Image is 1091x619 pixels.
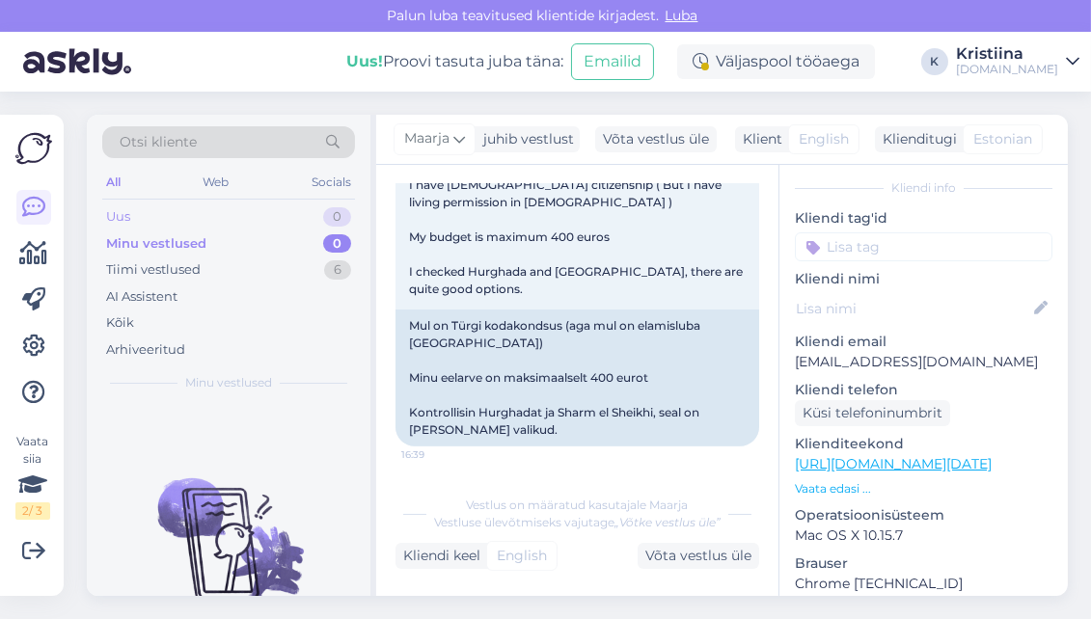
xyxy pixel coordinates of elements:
div: Võta vestlus üle [595,126,717,152]
div: Proovi tasuta juba täna: [346,50,563,73]
span: English [497,546,547,566]
div: K [921,48,948,75]
div: AI Assistent [106,287,177,307]
span: I have [DEMOGRAPHIC_DATA] citizenship ( But I have living permission in [DEMOGRAPHIC_DATA] ) My b... [409,177,746,296]
p: Kliendi nimi [795,269,1052,289]
span: Minu vestlused [185,374,272,391]
span: Maarja [404,128,450,149]
div: Vaata siia [15,433,50,520]
p: Kliendi telefon [795,380,1052,400]
a: [URL][DOMAIN_NAME][DATE] [795,455,992,472]
div: Uus [106,207,130,227]
p: Brauser [795,553,1052,574]
div: Kliendi info [795,179,1052,197]
span: 16:39 [401,447,474,462]
button: Emailid [571,43,654,80]
p: Chrome [TECHNICAL_ID] [795,574,1052,594]
div: Web [200,170,233,195]
div: [DOMAIN_NAME] [956,62,1058,77]
span: Vestluse ülevõtmiseks vajutage [434,515,721,529]
div: Arhiveeritud [106,340,185,360]
div: 0 [323,207,351,227]
p: Operatsioonisüsteem [795,505,1052,525]
span: Luba [660,7,704,24]
div: Kõik [106,313,134,333]
div: Küsi telefoninumbrit [795,400,950,426]
span: English [799,129,849,149]
p: [EMAIL_ADDRESS][DOMAIN_NAME] [795,352,1052,372]
i: „Võtke vestlus üle” [614,515,721,529]
span: Otsi kliente [120,132,197,152]
div: Võta vestlus üle [638,543,759,569]
div: Kristiina [956,46,1058,62]
p: Klienditeekond [795,434,1052,454]
b: Uus! [346,52,383,70]
a: Kristiina[DOMAIN_NAME] [956,46,1079,77]
div: 6 [324,260,351,280]
div: Minu vestlused [106,234,206,254]
div: All [102,170,124,195]
img: Askly Logo [15,130,52,167]
div: Kliendi keel [395,546,480,566]
p: Mac OS X 10.15.7 [795,525,1052,546]
div: Socials [308,170,355,195]
p: Kliendi tag'id [795,208,1052,229]
img: No chats [87,444,370,617]
div: juhib vestlust [476,129,574,149]
div: 2 / 3 [15,502,50,520]
div: Klienditugi [875,129,957,149]
p: Kliendi email [795,332,1052,352]
div: Mul on Türgi kodakondsus (aga mul on elamisluba [GEOGRAPHIC_DATA]) Minu eelarve on maksimaalselt ... [395,309,759,446]
span: Estonian [973,129,1032,149]
input: Lisa nimi [796,298,1030,319]
p: Vaata edasi ... [795,480,1052,498]
input: Lisa tag [795,232,1052,261]
span: Vestlus on määratud kasutajale Maarja [467,498,689,512]
div: Tiimi vestlused [106,260,201,280]
div: Klient [735,129,782,149]
div: 0 [323,234,351,254]
div: Väljaspool tööaega [677,44,875,79]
